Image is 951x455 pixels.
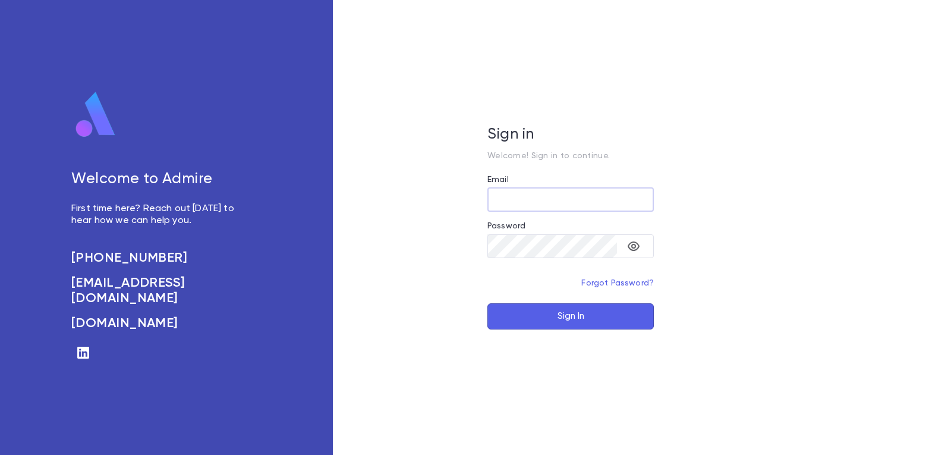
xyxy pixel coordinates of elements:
[71,91,120,139] img: logo
[71,316,247,331] a: [DOMAIN_NAME]
[71,171,247,189] h5: Welcome to Admire
[71,203,247,227] p: First time here? Reach out [DATE] to hear how we can help you.
[487,126,654,144] h5: Sign in
[487,303,654,330] button: Sign In
[487,221,525,231] label: Password
[622,234,645,258] button: toggle password visibility
[71,250,247,266] a: [PHONE_NUMBER]
[71,275,247,306] a: [EMAIL_ADDRESS][DOMAIN_NAME]
[581,279,654,287] a: Forgot Password?
[487,151,654,161] p: Welcome! Sign in to continue.
[487,175,509,184] label: Email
